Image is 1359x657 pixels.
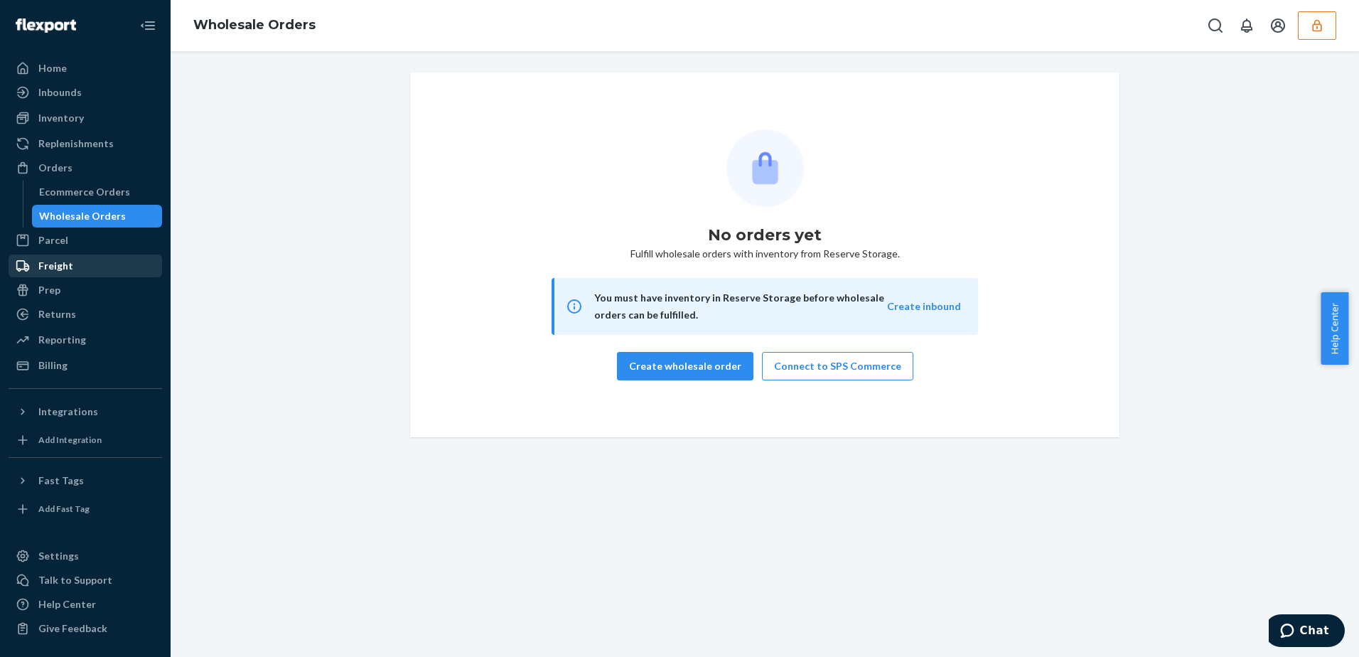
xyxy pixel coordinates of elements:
a: Parcel [9,229,162,252]
a: Billing [9,354,162,377]
button: Connect to SPS Commerce [762,352,913,380]
div: Integrations [38,405,98,419]
button: Open Search Box [1201,11,1230,40]
button: Fast Tags [9,469,162,492]
img: Empty list [726,129,804,207]
div: Parcel [38,233,68,247]
button: Help Center [1321,292,1348,365]
div: Help Center [38,597,96,611]
div: Inbounds [38,85,82,100]
div: Home [38,61,67,75]
button: Give Feedback [9,617,162,640]
a: Add Fast Tag [9,498,162,520]
div: Replenishments [38,137,114,151]
a: Help Center [9,593,162,616]
div: Orders [38,161,72,175]
div: Ecommerce Orders [39,185,130,199]
div: Inventory [38,111,84,125]
div: You must have inventory in Reserve Storage before wholesale orders can be fulfilled. [594,289,887,324]
button: Create wholesale order [617,352,753,380]
a: Add Integration [9,429,162,452]
button: Create inbound [887,299,961,314]
a: Returns [9,303,162,326]
div: Freight [38,259,73,273]
iframe: Opens a widget where you can chat to one of our agents [1269,614,1345,650]
a: Wholesale Orders [32,205,163,228]
div: Reporting [38,333,86,347]
a: Replenishments [9,132,162,155]
a: Settings [9,545,162,567]
div: Give Feedback [38,621,107,636]
button: Talk to Support [9,569,162,592]
a: Inventory [9,107,162,129]
div: Fulfill wholesale orders with inventory from Reserve Storage. [421,129,1108,380]
div: Settings [38,549,79,563]
a: Home [9,57,162,80]
div: Wholesale Orders [39,209,126,223]
div: Add Fast Tag [38,503,90,515]
a: Wholesale Orders [193,17,316,33]
div: Add Integration [38,434,102,446]
a: Reporting [9,328,162,351]
a: Prep [9,279,162,301]
div: Prep [38,283,60,297]
ol: breadcrumbs [182,5,327,46]
button: Open account menu [1264,11,1292,40]
a: Inbounds [9,81,162,104]
button: Integrations [9,400,162,423]
div: Billing [38,358,68,373]
h1: No orders yet [708,224,822,247]
button: Close Navigation [134,11,162,40]
a: Ecommerce Orders [32,181,163,203]
div: Talk to Support [38,573,112,587]
img: Flexport logo [16,18,76,33]
div: Fast Tags [38,474,84,488]
div: Returns [38,307,76,321]
a: Freight [9,255,162,277]
button: Open notifications [1232,11,1261,40]
a: Orders [9,156,162,179]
